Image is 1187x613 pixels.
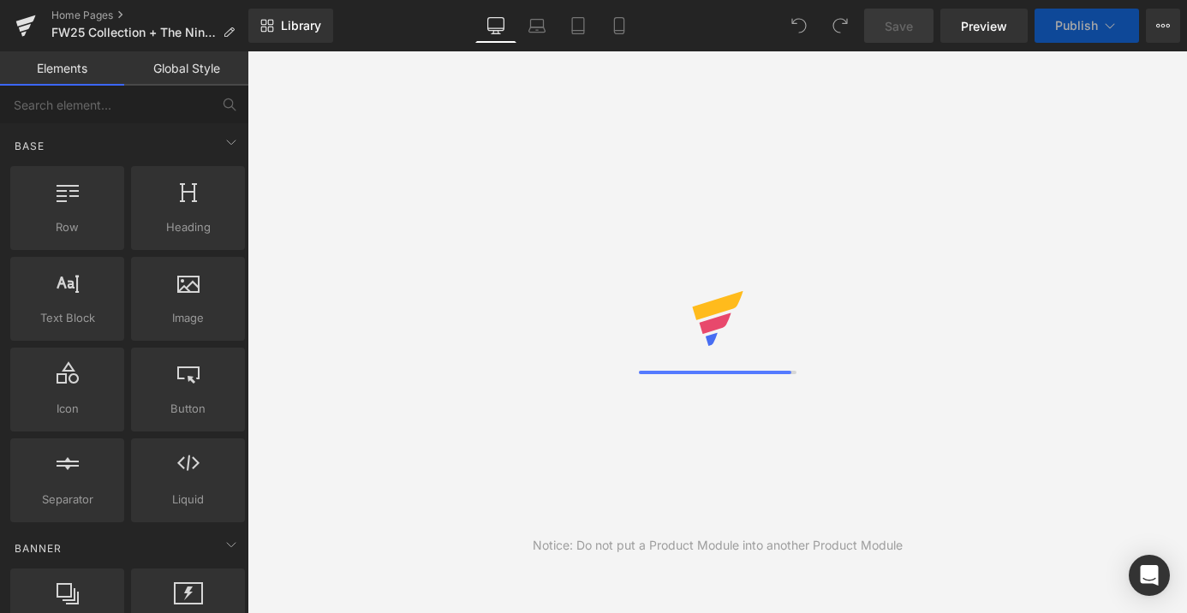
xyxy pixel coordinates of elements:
[15,309,119,327] span: Text Block
[136,309,240,327] span: Image
[13,540,63,556] span: Banner
[15,400,119,418] span: Icon
[1146,9,1180,43] button: More
[885,17,913,35] span: Save
[782,9,816,43] button: Undo
[15,491,119,509] span: Separator
[51,9,248,22] a: Home Pages
[13,138,46,154] span: Base
[533,536,903,555] div: Notice: Do not put a Product Module into another Product Module
[599,9,640,43] a: Mobile
[136,218,240,236] span: Heading
[15,218,119,236] span: Row
[961,17,1007,35] span: Preview
[823,9,857,43] button: Redo
[124,51,248,86] a: Global Style
[1055,19,1098,33] span: Publish
[475,9,516,43] a: Desktop
[1129,555,1170,596] div: Open Intercom Messenger
[248,9,333,43] a: New Library
[940,9,1028,43] a: Preview
[136,400,240,418] span: Button
[558,9,599,43] a: Tablet
[51,26,216,39] span: FW25 Collection + The Nineties
[1035,9,1139,43] button: Publish
[516,9,558,43] a: Laptop
[136,491,240,509] span: Liquid
[281,18,321,33] span: Library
